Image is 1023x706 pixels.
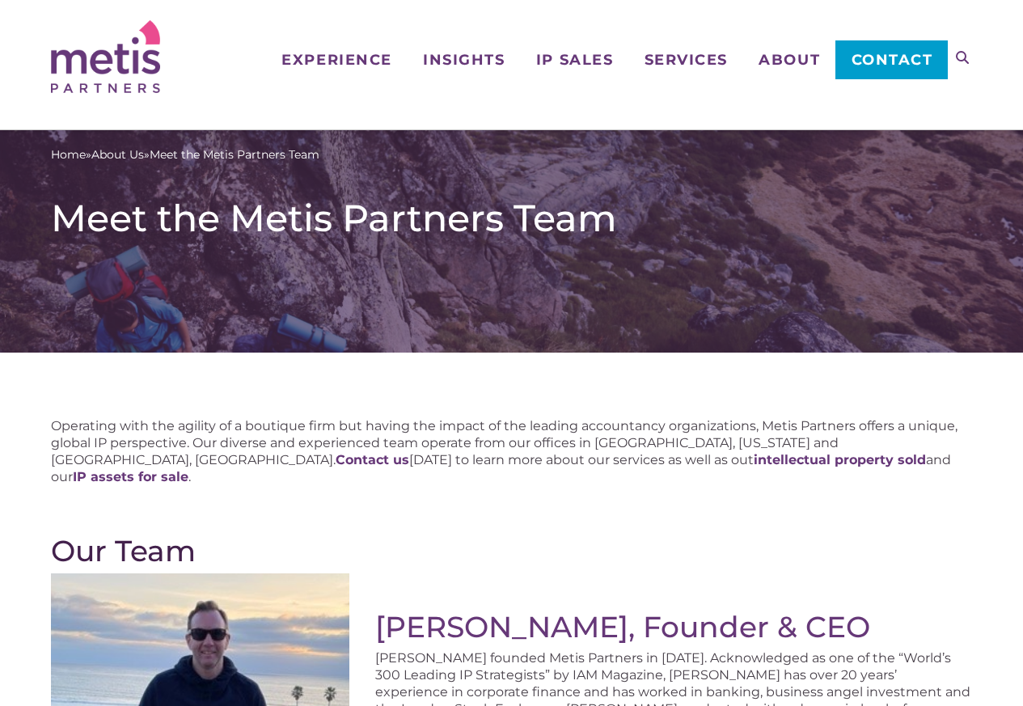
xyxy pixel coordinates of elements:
[51,20,160,93] img: Metis Partners
[536,53,613,67] span: IP Sales
[150,146,319,163] span: Meet the Metis Partners Team
[375,609,870,645] a: [PERSON_NAME], Founder & CEO
[51,146,86,163] a: Home
[91,146,144,163] a: About Us
[645,53,728,67] span: Services
[423,53,505,67] span: Insights
[51,146,319,163] span: » »
[73,469,188,484] a: IP assets for sale
[51,196,972,241] h1: Meet the Metis Partners Team
[835,40,948,79] a: Contact
[51,417,972,485] p: Operating with the agility of a boutique firm but having the impact of the leading accountancy or...
[759,53,820,67] span: About
[754,452,926,467] a: intellectual property sold
[281,53,391,67] span: Experience
[336,452,409,467] a: Contact us
[852,53,933,67] span: Contact
[51,534,972,568] h2: Our Team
